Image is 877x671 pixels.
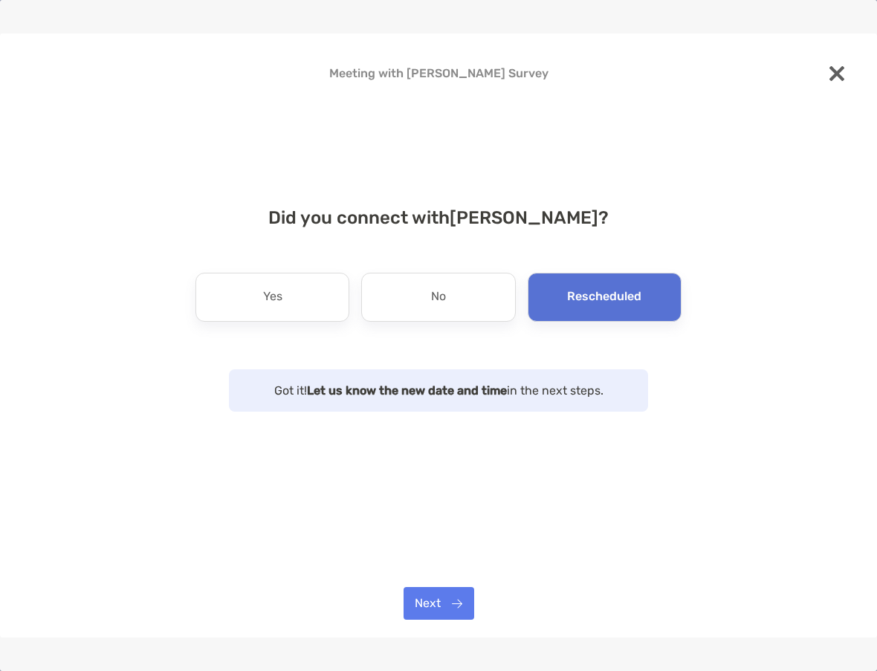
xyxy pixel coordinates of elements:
[829,66,844,81] img: close modal
[263,285,282,309] p: Yes
[567,285,641,309] p: Rescheduled
[24,66,853,80] h4: Meeting with [PERSON_NAME] Survey
[244,381,633,400] p: Got it! in the next steps.
[431,285,446,309] p: No
[307,383,507,398] strong: Let us know the new date and time
[404,587,474,620] button: Next
[24,207,853,228] h4: Did you connect with [PERSON_NAME] ?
